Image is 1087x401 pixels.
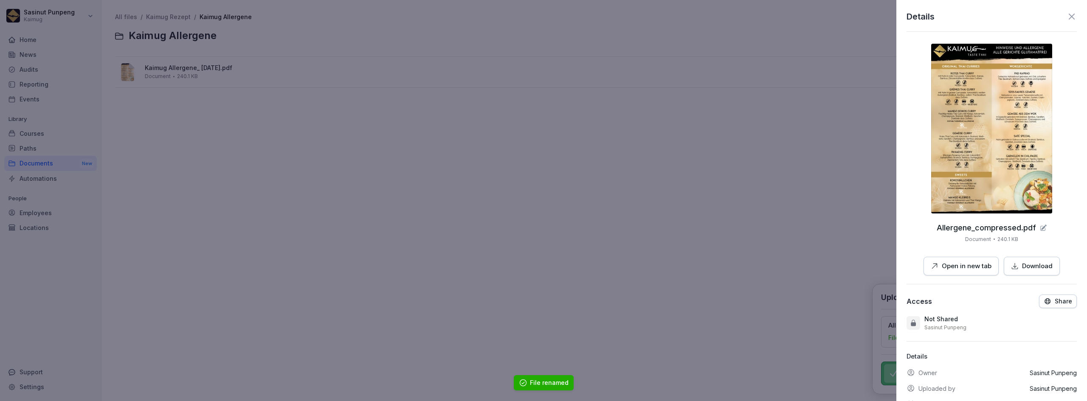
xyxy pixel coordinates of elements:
[1030,368,1077,377] p: Sasinut Punpeng
[1055,298,1072,305] p: Share
[924,324,966,331] p: Sasinut Punpeng
[924,257,999,276] button: Open in new tab
[965,236,991,243] p: Document
[918,384,955,393] p: Uploaded by
[907,297,932,306] div: Access
[997,236,1018,243] p: 240.1 KB
[907,352,1077,362] p: Details
[1022,261,1053,271] p: Download
[1004,257,1060,276] button: Download
[1030,384,1077,393] p: Sasinut Punpeng
[937,224,1036,232] p: Allergene_compressed.pdf
[907,10,935,23] p: Details
[1039,294,1077,308] button: Share
[942,261,991,271] p: Open in new tab
[918,368,937,377] p: Owner
[924,315,958,323] p: Not Shared
[931,44,1052,213] img: thumbnail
